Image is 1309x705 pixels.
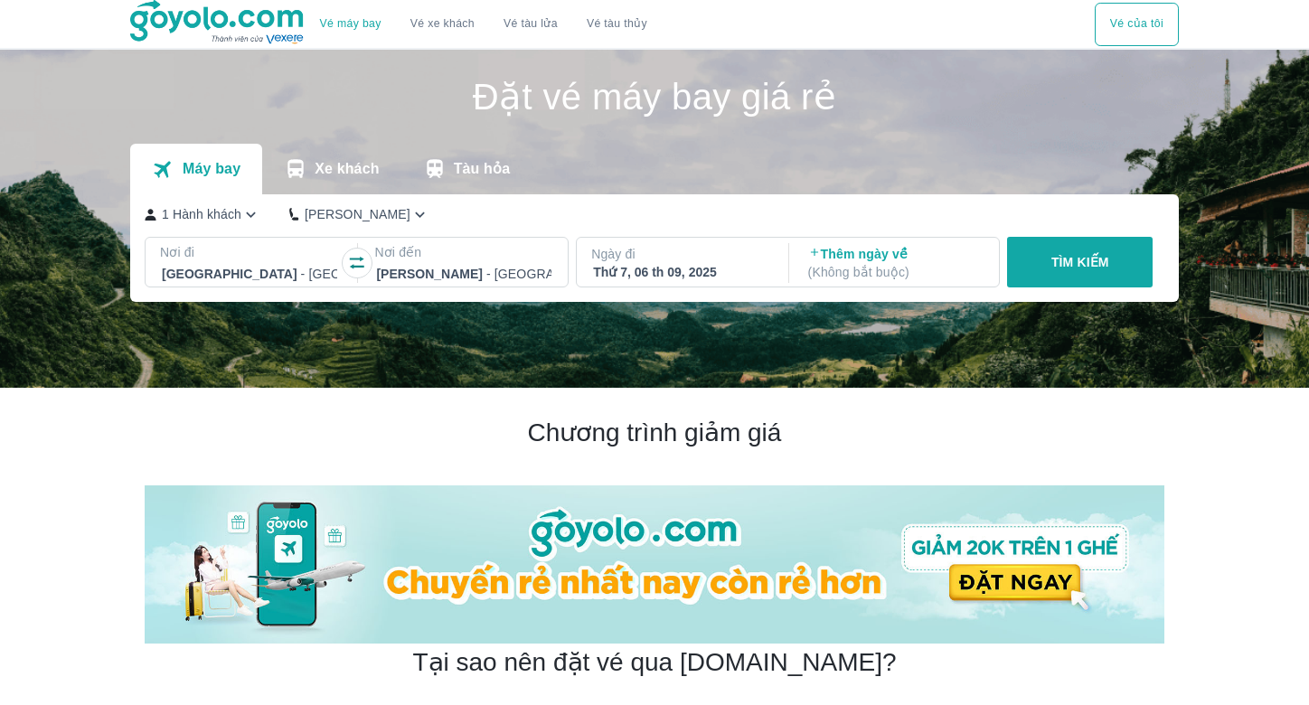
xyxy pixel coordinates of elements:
[808,263,984,281] p: ( Không bắt buộc )
[489,3,572,46] a: Vé tàu lửa
[591,245,770,263] p: Ngày đi
[305,205,410,223] p: [PERSON_NAME]
[162,205,241,223] p: 1 Hành khách
[183,160,240,178] p: Máy bay
[145,417,1164,449] h2: Chương trình giảm giá
[306,3,662,46] div: choose transportation mode
[593,263,768,281] div: Thứ 7, 06 th 09, 2025
[1095,3,1179,46] button: Vé của tôi
[289,205,429,224] button: [PERSON_NAME]
[1007,237,1153,287] button: TÌM KIẾM
[160,243,339,261] p: Nơi đi
[145,485,1164,644] img: banner-home
[320,17,381,31] a: Vé máy bay
[454,160,511,178] p: Tàu hỏa
[145,205,260,224] button: 1 Hành khách
[130,79,1179,115] h1: Đặt vé máy bay giá rẻ
[572,3,662,46] button: Vé tàu thủy
[412,646,896,679] h2: Tại sao nên đặt vé qua [DOMAIN_NAME]?
[808,245,984,281] p: Thêm ngày về
[315,160,379,178] p: Xe khách
[374,243,553,261] p: Nơi đến
[410,17,475,31] a: Vé xe khách
[130,144,532,194] div: transportation tabs
[1051,253,1109,271] p: TÌM KIẾM
[1095,3,1179,46] div: choose transportation mode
